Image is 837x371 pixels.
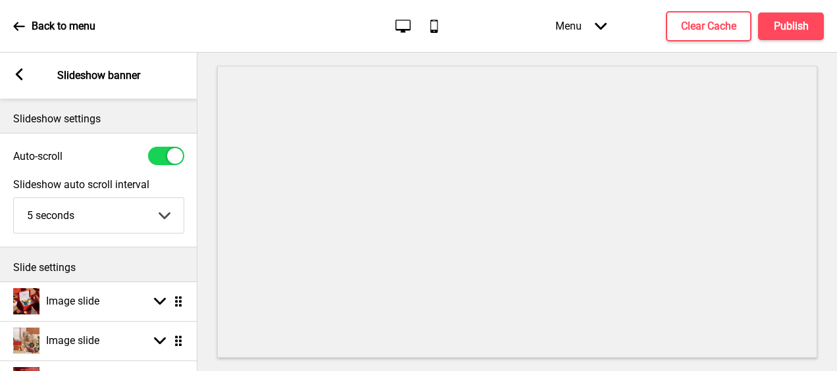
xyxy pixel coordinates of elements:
p: Slideshow banner [57,68,140,83]
div: Menu [542,7,620,45]
h4: Image slide [46,334,99,348]
h4: Clear Cache [681,19,736,34]
h4: Publish [774,19,809,34]
label: Slideshow auto scroll interval [13,178,184,191]
p: Slide settings [13,260,184,275]
p: Back to menu [32,19,95,34]
a: Back to menu [13,9,95,44]
h4: Image slide [46,294,99,309]
button: Publish [758,12,824,40]
button: Clear Cache [666,11,751,41]
label: Auto-scroll [13,150,63,162]
p: Slideshow settings [13,112,184,126]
